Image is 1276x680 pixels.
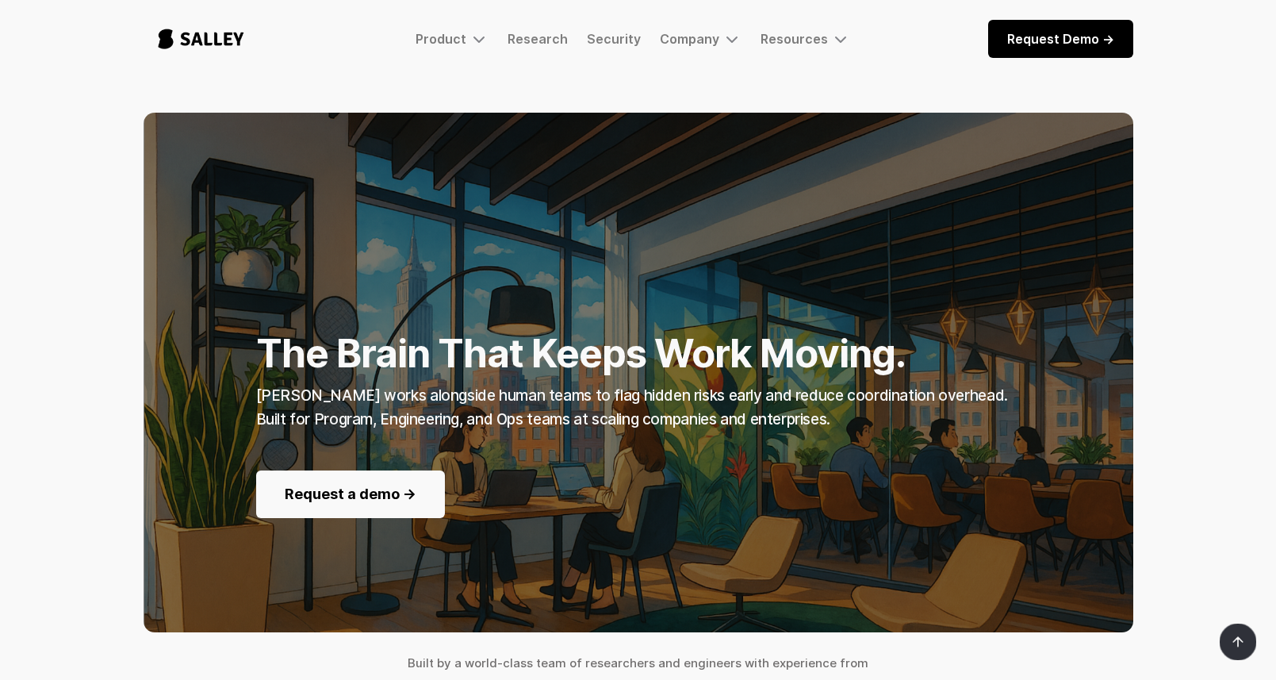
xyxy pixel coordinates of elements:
a: Research [508,31,568,47]
div: Company [660,29,741,48]
strong: The Brain That Keeps Work Moving. [256,330,906,377]
div: Product [416,31,466,47]
a: home [144,13,259,65]
div: Product [416,29,489,48]
a: Request a demo -> [256,471,445,518]
div: Company [660,31,719,47]
a: Security [587,31,641,47]
div: Resources [761,31,828,47]
a: Request Demo -> [988,20,1133,58]
h4: Built by a world-class team of researchers and engineers with experience from [144,651,1133,675]
strong: [PERSON_NAME] works alongside human teams to flag hidden risks early and reduce coordination over... [256,386,1008,428]
div: Resources [761,29,850,48]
